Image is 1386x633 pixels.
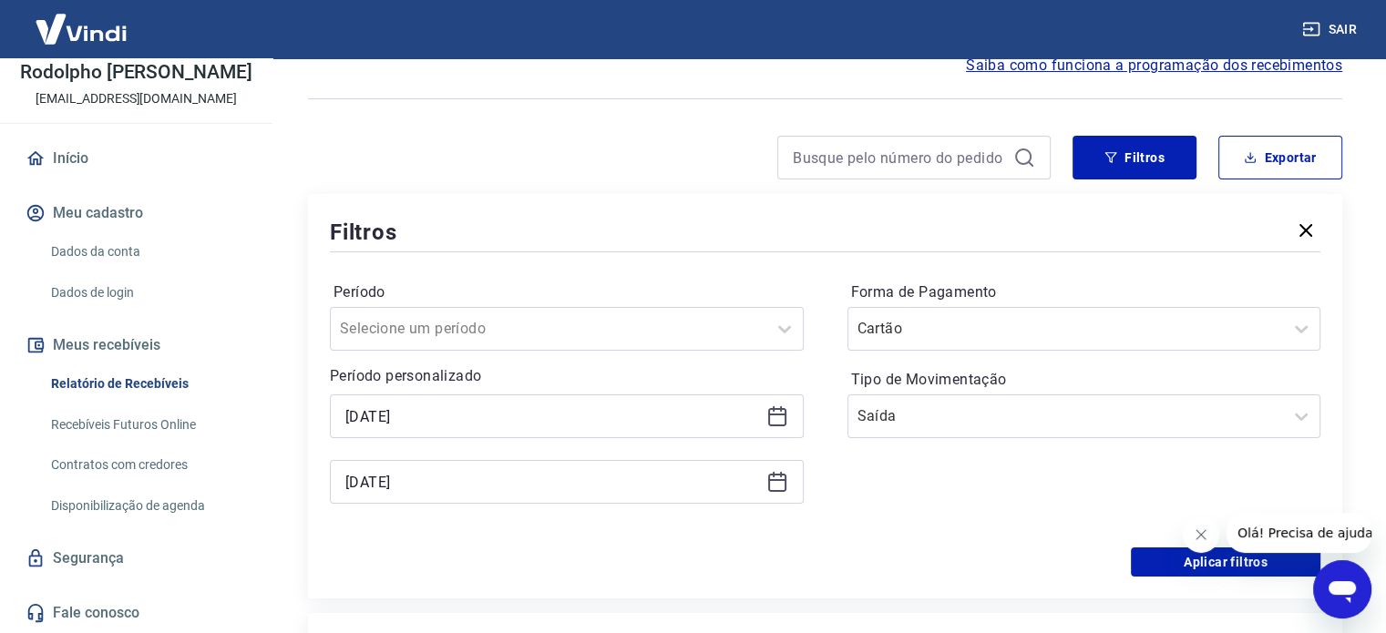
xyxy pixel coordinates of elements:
a: Recebíveis Futuros Online [44,406,251,444]
label: Forma de Pagamento [851,281,1318,303]
iframe: Botão para abrir a janela de mensagens [1313,560,1371,618]
h5: Filtros [330,218,397,247]
button: Filtros [1073,136,1196,179]
a: Fale conosco [22,593,251,633]
a: Contratos com credores [44,446,251,484]
a: Início [22,138,251,179]
input: Data final [345,468,759,495]
input: Busque pelo número do pedido [793,144,1006,171]
p: [EMAIL_ADDRESS][DOMAIN_NAME] [36,89,237,108]
a: Segurança [22,538,251,578]
input: Data inicial [345,403,759,430]
label: Tipo de Movimentação [851,369,1318,391]
button: Meus recebíveis [22,325,251,365]
a: Dados da conta [44,233,251,271]
button: Sair [1299,13,1364,46]
a: Relatório de Recebíveis [44,365,251,403]
a: Disponibilização de agenda [44,487,251,525]
iframe: Mensagem da empresa [1227,513,1371,553]
button: Aplicar filtros [1131,547,1320,577]
p: Rodolpho [PERSON_NAME] [20,63,252,82]
a: Dados de login [44,274,251,311]
label: Período [334,281,800,303]
a: Saiba como funciona a programação dos recebimentos [966,55,1342,77]
iframe: Fechar mensagem [1183,516,1219,553]
span: Olá! Precisa de ajuda? [11,13,153,27]
p: Período personalizado [330,365,804,387]
button: Exportar [1218,136,1342,179]
img: Vindi [22,1,140,56]
button: Meu cadastro [22,193,251,233]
